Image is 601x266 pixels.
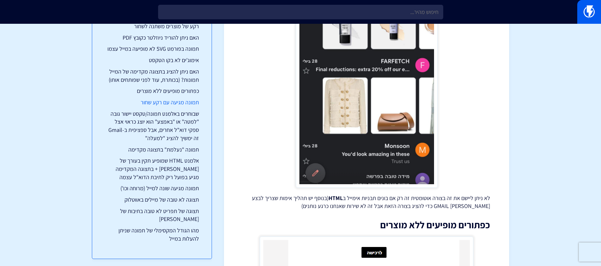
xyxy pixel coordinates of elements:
p: לא ניתן ליישם את זה בצורה אוטומטית זה רק אם בונים תבניות אימייל ב (בנוסף יש תהליך אימות שצריך לבצ... [243,194,490,210]
a: מהו הגודל המקסימלי של תמונה שניתן להעלות במייל [105,226,199,243]
a: אלמנט HTML שמופיע תקין בעורך של [PERSON_NAME] + בתצוגה המקדימה מגיע בפועל ריק לתיבת הדוא"ל עצמה [105,157,199,181]
input: חיפוש מהיר... [158,5,443,19]
a: תצוגה של תפריט לא טובה בתיבות של [PERSON_NAME] [105,207,199,223]
a: האם ניתן להציג בתצוגה מקדימה של המייל תמונות? (בכותרת, עוד לפני שפותחים אותו) [105,68,199,84]
a: תצוגה לא טובה של מיילים באווטלוק [105,196,199,204]
h2: כפתורים מופיעים ללא מוצרים [243,220,490,230]
a: תמונה מגיעה עם רקע שחור [105,98,199,107]
a: שבוחרים באלמנט תמונה/טקסט יישור גובה "למטה" או "באמצע" הוא יוצג כראוי אצל ספקי דוא"ל אחרים, אבל ס... [105,110,199,142]
a: רקע של מוצרים משתנה לשחור [105,22,199,30]
a: האם ניתן להוריד ניוזלטר כקובץ PDF [105,34,199,42]
a: תמונה מגיעה שונה למייל (מרוחה וכו') [105,184,199,192]
a: כפתורים מופיעים ללא מוצרים [105,87,199,95]
a: תמונה בפורמט SVG לא מופיעה במייל עצמו [105,45,199,53]
a: אימוג'ים לא בקו הטקסט [105,56,199,64]
strong: HTML [329,194,343,202]
a: תמונה "נעלמת" בתצוגה מקדימה [105,146,199,154]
